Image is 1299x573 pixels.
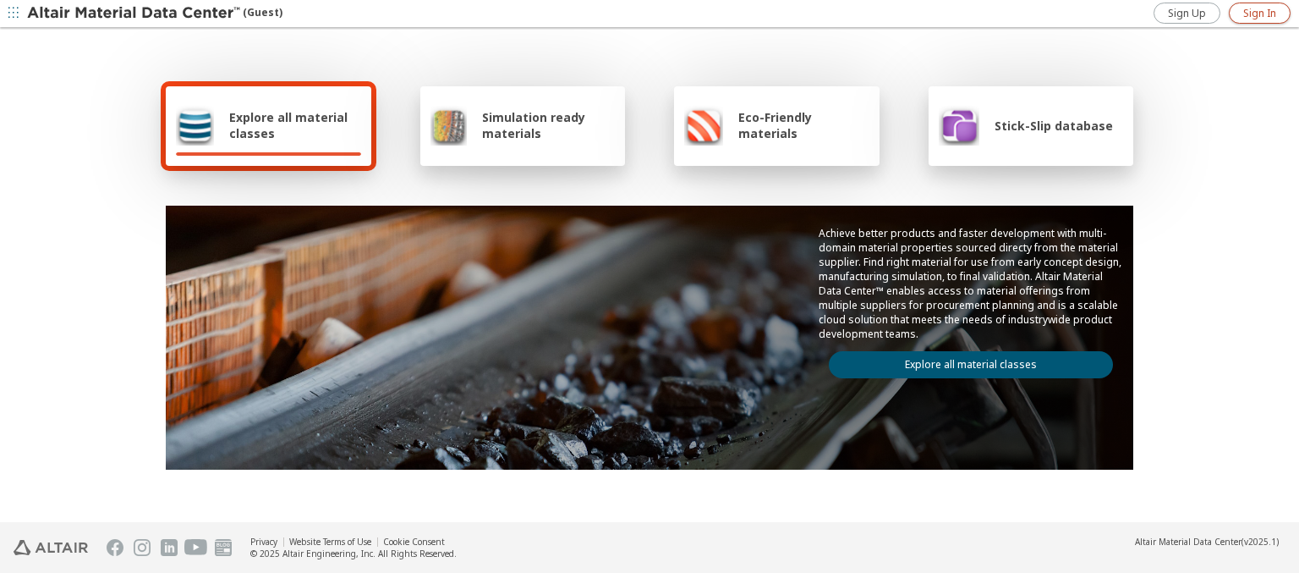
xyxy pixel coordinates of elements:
img: Explore all material classes [176,105,214,146]
a: Cookie Consent [383,536,445,548]
a: Sign In [1229,3,1291,24]
div: (Guest) [27,5,282,22]
a: Sign Up [1154,3,1220,24]
span: Sign Up [1168,7,1206,20]
img: Simulation ready materials [430,105,467,146]
img: Altair Material Data Center [27,5,243,22]
p: Achieve better products and faster development with multi-domain material properties sourced dire... [819,226,1123,341]
div: © 2025 Altair Engineering, Inc. All Rights Reserved. [250,548,457,559]
img: Altair Engineering [14,540,88,555]
span: Eco-Friendly materials [738,109,869,141]
span: Explore all material classes [229,109,361,141]
span: Sign In [1243,7,1276,20]
a: Website Terms of Use [289,536,371,548]
a: Privacy [250,536,277,548]
div: (v2025.1) [1135,536,1279,548]
span: Altair Material Data Center [1135,536,1241,548]
span: Simulation ready materials [482,109,615,141]
span: Stick-Slip database [995,118,1113,134]
img: Stick-Slip database [939,105,979,146]
a: Explore all material classes [829,351,1113,378]
img: Eco-Friendly materials [684,105,723,146]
